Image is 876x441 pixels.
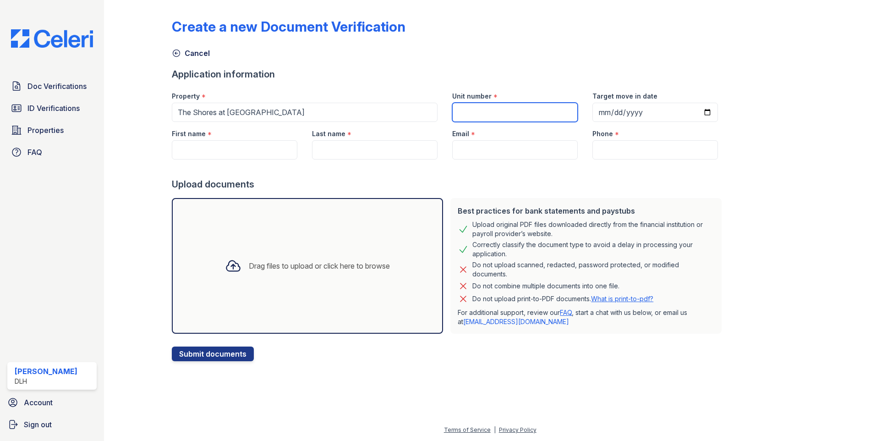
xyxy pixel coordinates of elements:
[4,29,100,48] img: CE_Logo_Blue-a8612792a0a2168367f1c8372b55b34899dd931a85d93a1a3d3e32e68fde9ad4.png
[7,143,97,161] a: FAQ
[24,397,53,408] span: Account
[472,281,619,292] div: Do not combine multiple documents into one file.
[27,147,42,158] span: FAQ
[458,308,714,326] p: For additional support, review our , start a chat with us below, or email us at
[560,309,572,316] a: FAQ
[592,129,613,138] label: Phone
[172,92,200,101] label: Property
[458,205,714,216] div: Best practices for bank statements and paystubs
[444,426,491,433] a: Terms of Service
[172,129,206,138] label: First name
[591,295,653,303] a: What is print-to-pdf?
[7,99,97,117] a: ID Verifications
[27,103,80,114] span: ID Verifications
[463,318,569,325] a: [EMAIL_ADDRESS][DOMAIN_NAME]
[472,294,653,303] p: Do not upload print-to-PDF documents.
[172,68,725,81] div: Application information
[27,81,87,92] span: Doc Verifications
[472,260,714,279] div: Do not upload scanned, redacted, password protected, or modified documents.
[4,415,100,434] a: Sign out
[15,366,77,377] div: [PERSON_NAME]
[472,220,714,238] div: Upload original PDF files downloaded directly from the financial institution or payroll provider’...
[472,240,714,259] div: Correctly classify the document type to avoid a delay in processing your application.
[7,77,97,95] a: Doc Verifications
[15,377,77,386] div: DLH
[172,178,725,191] div: Upload documents
[249,260,390,271] div: Drag files to upload or click here to browse
[172,347,254,361] button: Submit documents
[24,419,52,430] span: Sign out
[4,393,100,412] a: Account
[452,92,492,101] label: Unit number
[27,125,64,136] span: Properties
[499,426,537,433] a: Privacy Policy
[312,129,345,138] label: Last name
[172,18,405,35] div: Create a new Document Verification
[494,426,496,433] div: |
[172,48,210,59] a: Cancel
[7,121,97,139] a: Properties
[452,129,469,138] label: Email
[592,92,657,101] label: Target move in date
